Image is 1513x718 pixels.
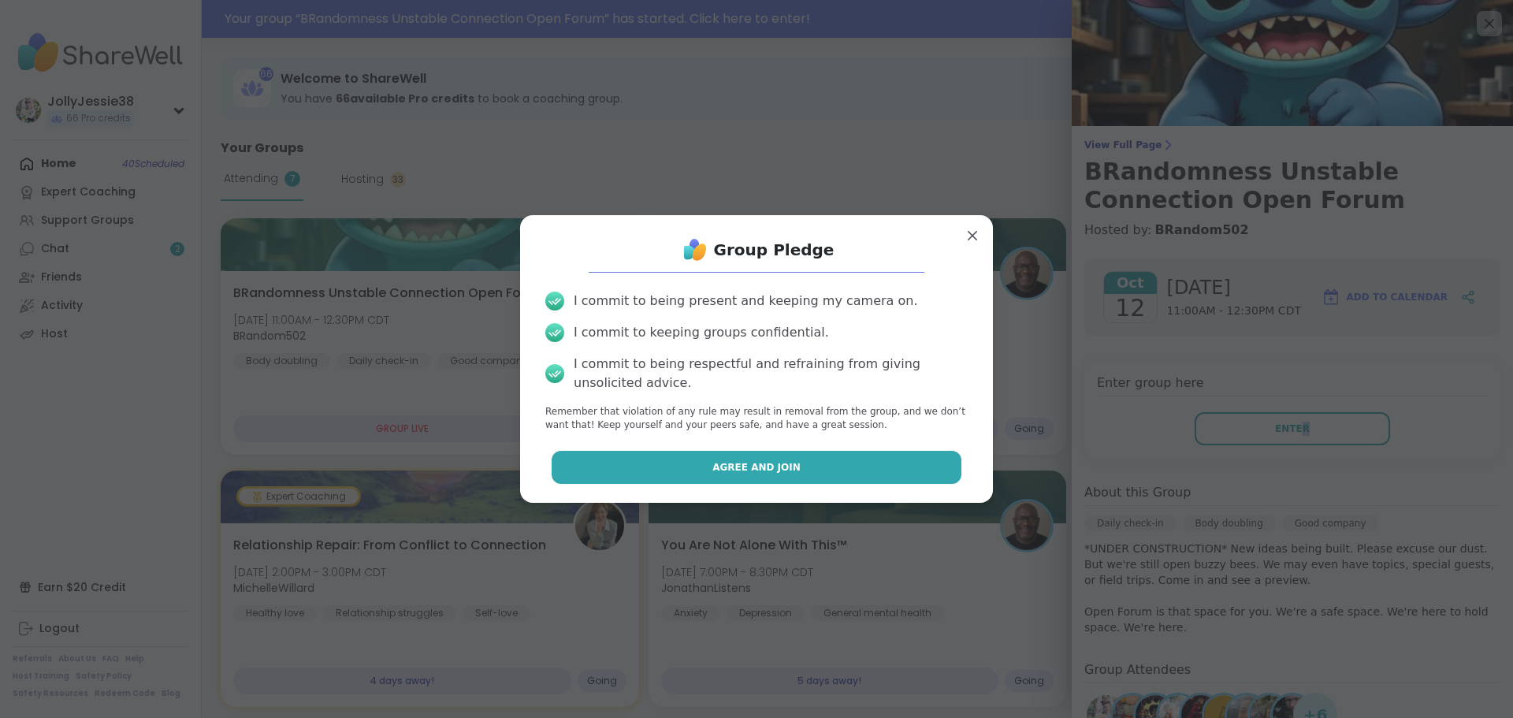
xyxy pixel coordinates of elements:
[679,234,711,266] img: ShareWell Logo
[545,405,968,432] p: Remember that violation of any rule may result in removal from the group, and we don’t want that!...
[714,239,835,261] h1: Group Pledge
[574,323,829,342] div: I commit to keeping groups confidential.
[574,355,968,392] div: I commit to being respectful and refraining from giving unsolicited advice.
[712,460,801,474] span: Agree and Join
[574,292,917,311] div: I commit to being present and keeping my camera on.
[552,451,962,484] button: Agree and Join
